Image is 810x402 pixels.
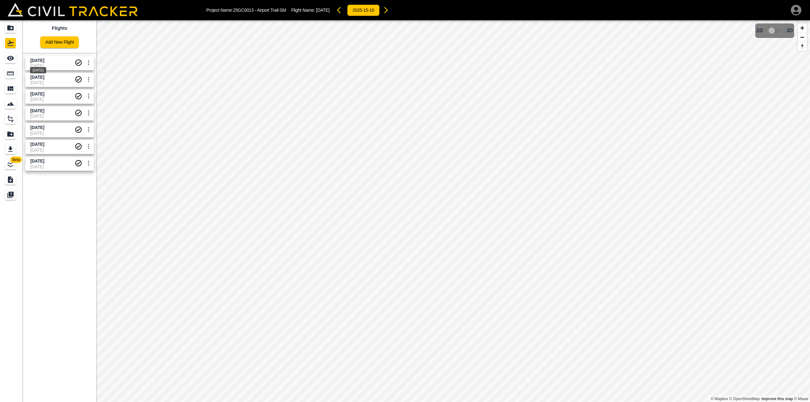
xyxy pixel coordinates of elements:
canvas: Map [97,20,810,402]
span: 3D [787,28,793,34]
p: Project Name: 25GC0013 - Airport Trail-SM [206,8,286,13]
button: 2025-15-10 [347,4,379,16]
a: Map feedback [762,397,793,401]
button: Zoom out [798,33,807,42]
p: Flight Name: [291,8,329,13]
span: [DATE] [316,8,329,13]
a: Maxar [794,397,808,401]
button: Reset bearing to north [798,42,807,51]
div: [DATE] [30,67,46,73]
span: 2D [757,28,763,34]
img: Civil Tracker [8,3,138,16]
button: Zoom in [798,23,807,33]
a: OpenStreetMap [729,397,760,401]
a: Mapbox [711,397,728,401]
span: 3D model not uploaded yet [766,25,784,37]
